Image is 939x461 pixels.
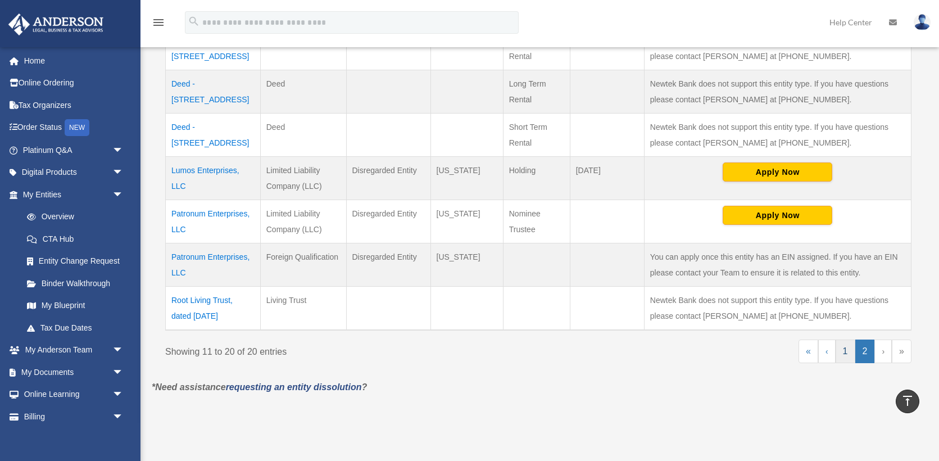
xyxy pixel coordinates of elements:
[260,113,346,156] td: Deed
[112,405,135,428] span: arrow_drop_down
[260,70,346,113] td: Deed
[260,26,346,70] td: Deed
[165,340,530,360] div: Showing 11 to 20 of 20 entries
[260,200,346,243] td: Limited Liability Company (LLC)
[570,156,644,200] td: [DATE]
[166,70,261,113] td: Deed - [STREET_ADDRESS]
[8,116,140,139] a: Order StatusNEW
[896,390,919,413] a: vertical_align_top
[112,161,135,184] span: arrow_drop_down
[16,317,135,339] a: Tax Due Dates
[166,113,261,156] td: Deed - [STREET_ADDRESS]
[260,286,346,330] td: Living Trust
[8,405,140,428] a: Billingarrow_drop_down
[65,119,89,136] div: NEW
[260,243,346,286] td: Foreign Qualification
[644,26,911,70] td: Newtek Bank does not support this entity type. If you have questions please contact [PERSON_NAME]...
[8,139,140,161] a: Platinum Q&Aarrow_drop_down
[5,13,107,35] img: Anderson Advisors Platinum Portal
[8,383,140,406] a: Online Learningarrow_drop_down
[430,243,503,286] td: [US_STATE]
[8,161,140,184] a: Digital Productsarrow_drop_down
[8,183,135,206] a: My Entitiesarrow_drop_down
[503,200,570,243] td: Nominee Trustee
[8,72,140,94] a: Online Ordering
[503,113,570,156] td: Short Term Rental
[346,243,430,286] td: Disregarded Entity
[166,156,261,200] td: Lumos Enterprises, LLC
[503,156,570,200] td: Holding
[112,139,135,162] span: arrow_drop_down
[836,340,855,363] a: 1
[112,339,135,362] span: arrow_drop_down
[8,94,140,116] a: Tax Organizers
[723,162,832,182] button: Apply Now
[503,70,570,113] td: Long Term Rental
[8,49,140,72] a: Home
[346,156,430,200] td: Disregarded Entity
[152,16,165,29] i: menu
[188,15,200,28] i: search
[8,361,140,383] a: My Documentsarrow_drop_down
[152,382,367,392] em: *Need assistance ?
[166,200,261,243] td: Patronum Enterprises, LLC
[644,113,911,156] td: Newtek Bank does not support this entity type. If you have questions please contact [PERSON_NAME]...
[799,340,818,363] a: First
[166,243,261,286] td: Patronum Enterprises, LLC
[430,156,503,200] td: [US_STATE]
[644,286,911,330] td: Newtek Bank does not support this entity type. If you have questions please contact [PERSON_NAME]...
[723,206,832,225] button: Apply Now
[8,339,140,361] a: My Anderson Teamarrow_drop_down
[818,340,836,363] a: Previous
[112,383,135,406] span: arrow_drop_down
[16,250,135,273] a: Entity Change Request
[166,26,261,70] td: Deed - [STREET_ADDRESS]
[644,70,911,113] td: Newtek Bank does not support this entity type. If you have questions please contact [PERSON_NAME]...
[855,340,875,363] a: 2
[430,200,503,243] td: [US_STATE]
[901,394,914,408] i: vertical_align_top
[226,382,362,392] a: requesting an entity dissolution
[260,156,346,200] td: Limited Liability Company (LLC)
[16,206,129,228] a: Overview
[166,286,261,330] td: Root Living Trust, dated [DATE]
[152,20,165,29] a: menu
[16,272,135,295] a: Binder Walkthrough
[16,228,135,250] a: CTA Hub
[503,26,570,70] td: Long Term Rental
[112,361,135,384] span: arrow_drop_down
[16,295,135,317] a: My Blueprint
[892,340,911,363] a: Last
[914,14,931,30] img: User Pic
[644,243,911,286] td: You can apply once this entity has an EIN assigned. If you have an EIN please contact your Team t...
[112,183,135,206] span: arrow_drop_down
[874,340,892,363] a: Next
[346,200,430,243] td: Disregarded Entity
